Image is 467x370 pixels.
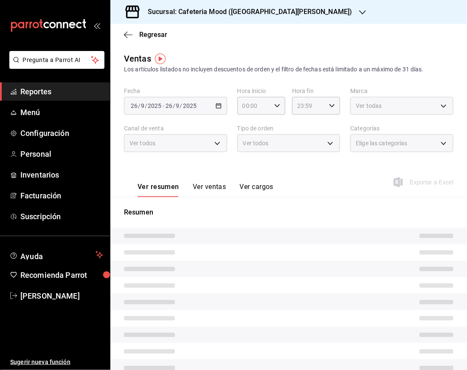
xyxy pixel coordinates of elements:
a: Pregunta a Parrot AI [6,62,104,71]
input: -- [141,102,145,109]
span: Suscripción [20,211,103,222]
button: Pregunta a Parrot AI [9,51,104,69]
label: Hora inicio [237,88,285,94]
span: Ayuda [20,250,92,260]
input: -- [130,102,138,109]
span: Pregunta a Parrot AI [23,56,91,65]
label: Marca [350,88,453,94]
img: Tooltip marker [155,54,166,64]
span: Recomienda Parrot [20,269,103,281]
button: open_drawer_menu [93,22,100,29]
input: ---- [183,102,197,109]
p: Resumen [124,207,453,217]
span: / [173,102,175,109]
span: Ver todos [129,139,155,147]
input: -- [165,102,173,109]
button: Ver resumen [138,183,179,197]
span: Ver todos [243,139,269,147]
label: Fecha [124,88,227,94]
label: Canal de venta [124,126,227,132]
div: navigation tabs [138,183,273,197]
button: Regresar [124,31,167,39]
div: Ventas [124,52,151,65]
span: Configuración [20,127,103,139]
label: Tipo de orden [237,126,340,132]
span: Regresar [139,31,167,39]
span: / [180,102,183,109]
span: Menú [20,107,103,118]
div: Los artículos listados no incluyen descuentos de orden y el filtro de fechas está limitado a un m... [124,65,453,74]
label: Categorías [350,126,453,132]
span: - [163,102,164,109]
button: Ver cargos [240,183,274,197]
span: Sugerir nueva función [10,358,103,367]
span: Ver todas [356,102,382,110]
span: Facturación [20,190,103,201]
button: Ver ventas [193,183,226,197]
span: Elige las categorías [356,139,408,147]
input: ---- [147,102,162,109]
input: -- [176,102,180,109]
span: Inventarios [20,169,103,181]
span: Personal [20,148,103,160]
span: / [145,102,147,109]
span: [PERSON_NAME] [20,290,103,302]
span: / [138,102,141,109]
label: Hora fin [292,88,340,94]
h3: Sucursal: Cafeteria Mood ([GEOGRAPHIC_DATA][PERSON_NAME]) [141,7,352,17]
span: Reportes [20,86,103,97]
